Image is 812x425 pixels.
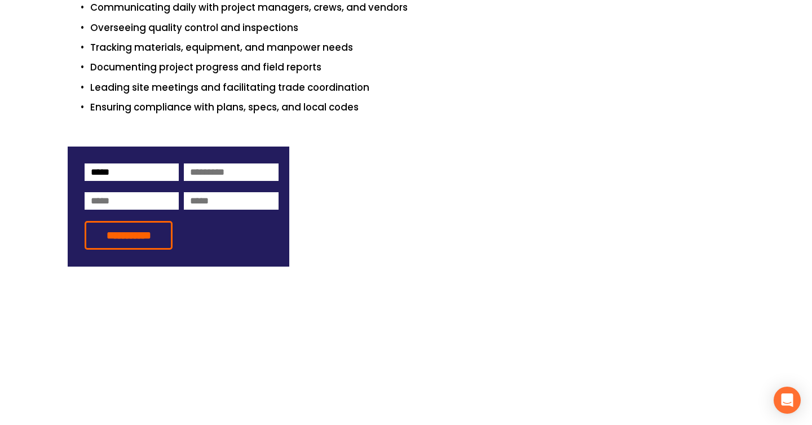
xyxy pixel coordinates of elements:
p: Tracking materials, equipment, and manpower needs [90,40,744,55]
p: Leading site meetings and facilitating trade coordination [90,80,744,95]
div: Open Intercom Messenger [774,387,801,414]
p: Ensuring compliance with plans, specs, and local codes [90,100,744,115]
p: Overseeing quality control and inspections [90,20,744,36]
p: Documenting project progress and field reports [90,60,744,75]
